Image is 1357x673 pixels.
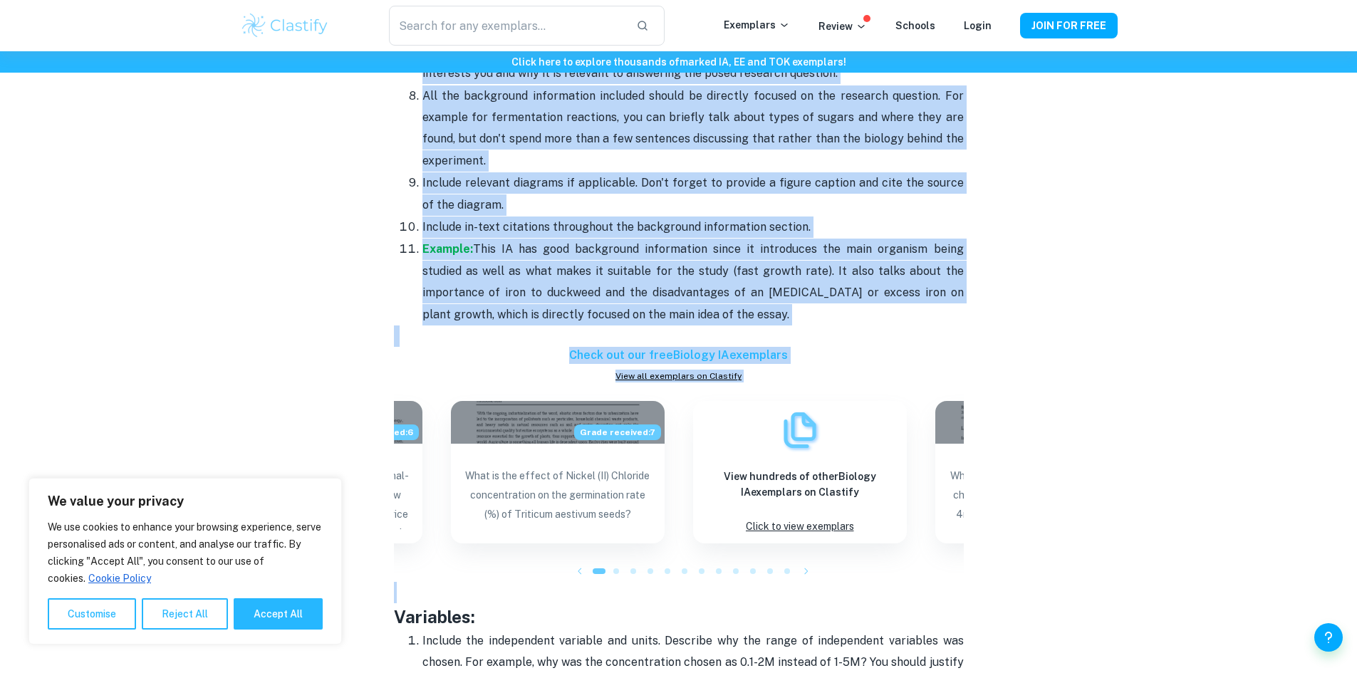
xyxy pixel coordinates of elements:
[394,347,964,364] h6: Check out our free Biology IA exemplars
[693,401,907,543] a: ExemplarsView hundreds of otherBiology IAexemplars on ClastifyClick to view exemplars
[422,85,964,172] p: All the background information included should be directly focused on the research question. For ...
[48,518,323,587] p: We use cookies to enhance your browsing experience, serve personalised ads or content, and analys...
[779,409,821,452] img: Exemplars
[422,239,964,325] p: This IA has good background information since it introduces the main organism being studied as we...
[724,17,790,33] p: Exemplars
[895,20,935,31] a: Schools
[394,604,964,630] h3: Variables:
[462,466,653,529] p: What is the effect of Nickel (II) Chloride concentration on the germination rate (%) of Triticum ...
[394,370,964,382] a: View all exemplars on Clastify
[1020,13,1118,38] button: JOIN FOR FREE
[88,572,152,585] a: Cookie Policy
[3,54,1354,70] h6: Click here to explore thousands of marked IA, EE and TOK exemplars !
[705,469,895,500] h6: View hundreds of other Biology IA exemplars on Clastify
[422,242,473,256] a: Example:
[1314,623,1343,652] button: Help and Feedback
[935,401,1149,543] a: Blog exemplar: What is the effect of increasing iron (IWhat is the effect of increasing iron (III...
[818,19,867,34] p: Review
[574,424,661,440] span: Grade received: 7
[746,517,854,536] p: Click to view exemplars
[451,401,665,543] a: Blog exemplar: What is the effect of Nickel (II) ChloriGrade received:7What is the effect of Nick...
[48,598,136,630] button: Customise
[234,598,323,630] button: Accept All
[240,11,331,40] img: Clastify logo
[389,6,624,46] input: Search for any exemplars...
[422,172,964,216] p: Include relevant diagrams if applicable. Don't forget to provide a figure caption and cite the so...
[142,598,228,630] button: Reject All
[964,20,992,31] a: Login
[422,216,964,238] p: Include in-text citations throughout the background information section.
[947,466,1138,529] p: What is the effect of increasing iron (III) chloride concentration (0 mg/L, 2mg/L, 4mg/L, 6mg/L, ...
[28,478,342,645] div: We value your privacy
[48,493,323,510] p: We value your privacy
